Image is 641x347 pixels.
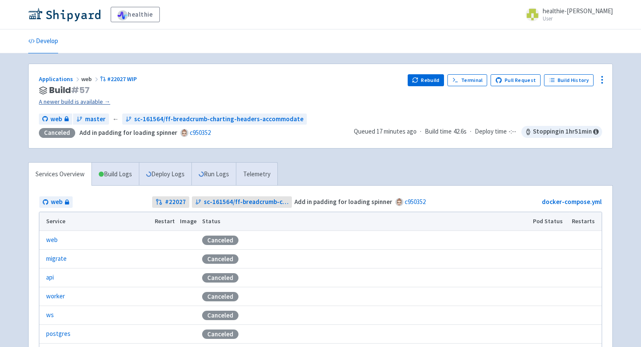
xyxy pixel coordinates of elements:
span: sc-161564/ff-breadcrumb-charting-headers-accommodate [204,197,289,207]
div: Canceled [202,254,238,264]
a: Develop [28,29,58,53]
span: ← [112,114,119,124]
a: healthie-[PERSON_NAME] User [520,8,613,21]
span: sc-161564/ff-breadcrumb-charting-headers-accommodate [134,114,303,124]
div: · · [354,126,602,138]
strong: # 22027 [165,197,186,207]
a: Build History [544,74,594,86]
th: Restarts [569,212,602,231]
th: Image [177,212,200,231]
span: Build [49,85,90,95]
span: healthie-[PERSON_NAME] [543,7,613,15]
a: Terminal [447,74,487,86]
a: ws [46,310,54,320]
span: web [51,197,62,207]
a: healthie [111,7,160,22]
a: c950352 [190,128,211,137]
div: Canceled [202,330,238,339]
a: #22027 WIP [100,75,138,83]
a: web [39,196,73,208]
small: User [543,16,613,21]
time: 17 minutes ago [376,127,417,135]
a: Services Overview [29,163,91,186]
span: master [85,114,106,124]
a: web [39,114,72,125]
a: Run Logs [191,163,236,186]
span: web [50,114,62,124]
span: Queued [354,127,417,135]
div: Canceled [202,292,238,301]
div: Canceled [202,236,238,245]
span: Deploy time [475,127,507,137]
div: Canceled [202,273,238,283]
a: migrate [46,254,67,264]
span: Stopping in 1 hr 51 min [521,126,602,138]
a: postgres [46,329,71,339]
a: worker [46,292,65,301]
th: Status [200,212,530,231]
a: docker-compose.yml [542,198,602,206]
span: web [81,75,100,83]
a: Build Logs [92,163,139,186]
a: master [73,114,109,125]
a: sc-161564/ff-breadcrumb-charting-headers-accommodate [122,114,307,125]
a: api [46,273,54,283]
a: Applications [39,75,81,83]
a: Pull Request [491,74,541,86]
a: #22027 [152,196,189,208]
strong: Add in padding for loading spinner [294,198,392,206]
img: Shipyard logo [28,8,100,21]
button: Rebuild [408,74,444,86]
th: Restart [152,212,177,231]
span: -:-- [509,127,516,137]
div: Canceled [39,128,75,138]
a: Telemetry [236,163,277,186]
th: Service [39,212,152,231]
span: Build time [425,127,452,137]
a: c950352 [405,198,426,206]
span: # 57 [71,84,90,96]
a: web [46,235,58,245]
a: sc-161564/ff-breadcrumb-charting-headers-accommodate [192,196,292,208]
span: 42.6s [453,127,467,137]
th: Pod Status [530,212,569,231]
a: A newer build is available → [39,97,401,107]
div: Canceled [202,311,238,320]
strong: Add in padding for loading spinner [79,128,177,137]
a: Deploy Logs [139,163,191,186]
